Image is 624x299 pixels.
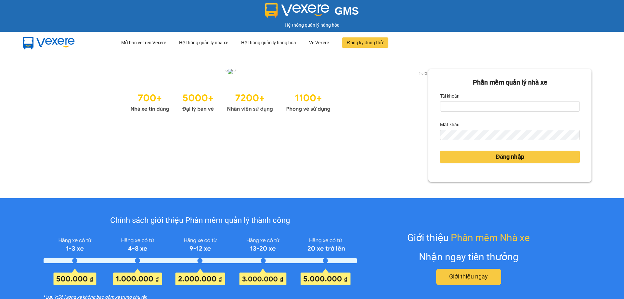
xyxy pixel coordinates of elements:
[407,230,530,245] div: Giới thiệu
[334,5,359,17] span: GMS
[342,37,388,48] button: Đăng ký dùng thử
[436,269,501,285] button: Giới thiệu ngay
[265,10,359,15] a: GMS
[225,68,228,71] li: slide item 1
[417,69,428,77] p: 1 of 2
[44,235,357,285] img: policy-intruduce-detail.png
[440,77,580,88] div: Phần mềm quản lý nhà xe
[440,101,580,112] input: Tài khoản
[419,249,518,265] div: Nhận ngay tiền thưởng
[440,130,580,140] input: Mật khẩu
[233,68,236,71] li: slide item 2
[121,32,166,53] div: Mở bán vé trên Vexere
[449,272,488,281] span: Giới thiệu ngay
[44,214,357,227] div: Chính sách giới thiệu Phần mềm quản lý thành công
[179,32,228,53] div: Hệ thống quản lý nhà xe
[130,89,331,114] img: Statistics.png
[2,21,622,29] div: Hệ thống quản lý hàng hóa
[309,32,329,53] div: Về Vexere
[451,230,530,245] span: Phần mềm Nhà xe
[419,69,428,76] button: next slide / item
[32,69,42,76] button: previous slide / item
[440,151,580,163] button: Đăng nhập
[440,119,460,130] label: Mật khẩu
[265,3,330,18] img: logo 2
[440,91,460,101] label: Tài khoản
[16,32,81,53] img: mbUUG5Q.png
[347,39,383,46] span: Đăng ký dùng thử
[241,32,296,53] div: Hệ thống quản lý hàng hoá
[496,152,524,161] span: Đăng nhập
